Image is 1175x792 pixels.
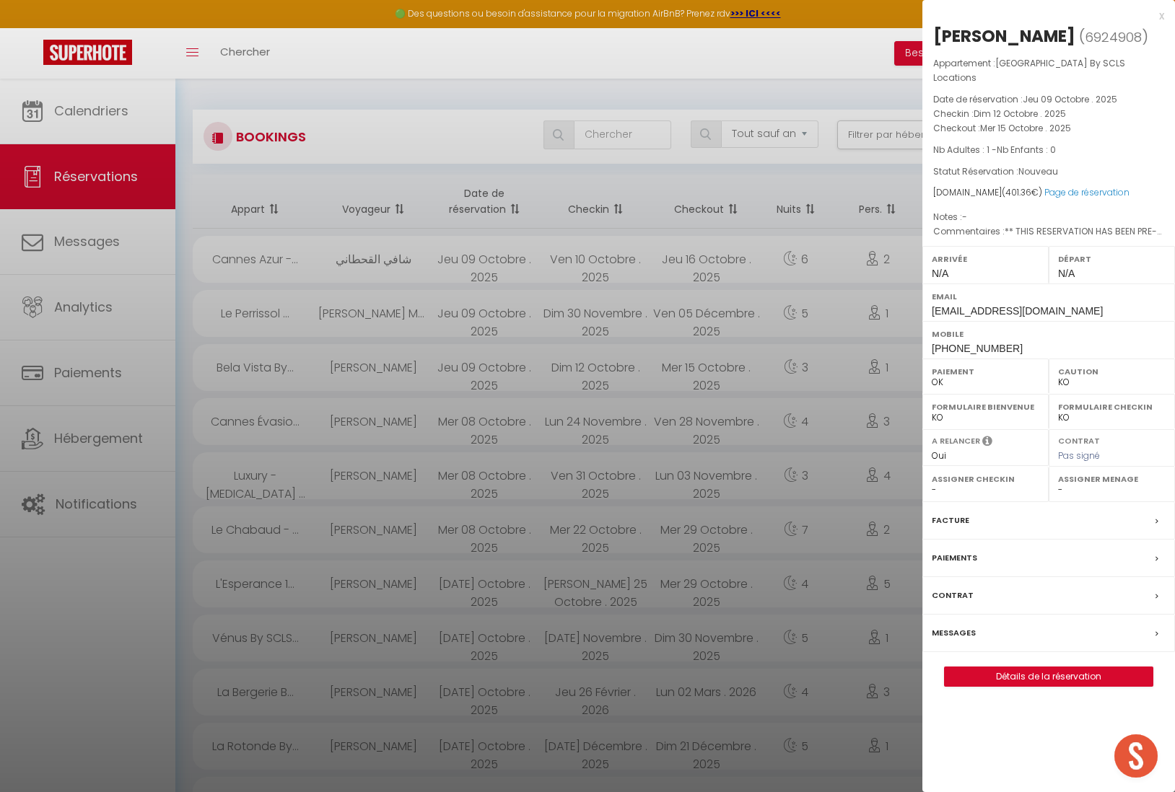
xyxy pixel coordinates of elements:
span: Mer 15 Octobre . 2025 [980,122,1071,134]
label: Paiements [932,550,977,566]
label: Mobile [932,327,1166,341]
label: Caution [1058,364,1166,379]
span: Dim 12 Octobre . 2025 [974,107,1066,120]
label: Email [932,289,1166,304]
p: Commentaires : [933,224,1164,239]
p: Checkin : [933,107,1164,121]
label: Départ [1058,252,1166,266]
label: Contrat [932,588,974,603]
label: Arrivée [932,252,1039,266]
a: Détails de la réservation [945,667,1153,686]
span: Jeu 09 Octobre . 2025 [1023,93,1117,105]
div: x [922,7,1164,25]
span: 401.36 [1005,186,1031,198]
div: Ouvrir le chat [1114,734,1158,778]
label: A relancer [932,435,980,447]
span: N/A [932,268,948,279]
p: Appartement : [933,56,1164,85]
i: Sélectionner OUI si vous souhaiter envoyer les séquences de messages post-checkout [982,435,992,451]
p: Checkout : [933,121,1164,136]
span: ( ) [1079,27,1148,47]
span: ( €) [1002,186,1042,198]
p: Notes : [933,210,1164,224]
span: N/A [1058,268,1075,279]
span: Nouveau [1018,165,1058,177]
label: Formulaire Checkin [1058,400,1166,414]
p: Statut Réservation : [933,164,1164,179]
label: Messages [932,625,976,641]
span: 6924908 [1085,28,1142,46]
span: [EMAIL_ADDRESS][DOMAIN_NAME] [932,305,1103,317]
div: [PERSON_NAME] [933,25,1075,48]
p: Date de réservation : [933,92,1164,107]
button: Détails de la réservation [944,666,1153,687]
label: Assigner Checkin [932,472,1039,486]
label: Contrat [1058,435,1100,444]
span: [GEOGRAPHIC_DATA] By SCLS Locations [933,57,1125,84]
span: Pas signé [1058,449,1100,462]
label: Assigner Menage [1058,472,1166,486]
label: Facture [932,513,969,528]
span: - [962,211,967,223]
span: Nb Enfants : 0 [997,144,1056,156]
span: [PHONE_NUMBER] [932,343,1023,354]
label: Formulaire Bienvenue [932,400,1039,414]
a: Page de réservation [1044,186,1130,198]
span: Nb Adultes : 1 - [933,144,1056,156]
div: [DOMAIN_NAME] [933,186,1164,200]
label: Paiement [932,364,1039,379]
